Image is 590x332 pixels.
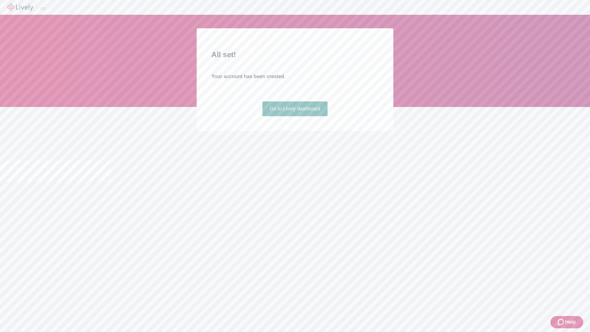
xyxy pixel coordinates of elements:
[211,73,379,80] h4: Your account has been created.
[550,316,583,328] button: Zendesk support iconHelp
[558,318,565,326] svg: Zendesk support icon
[7,4,33,11] img: Lively
[41,8,45,10] button: Log out
[211,49,379,60] h2: All set!
[262,101,328,116] a: Go to Lively dashboard
[565,318,576,326] span: Help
